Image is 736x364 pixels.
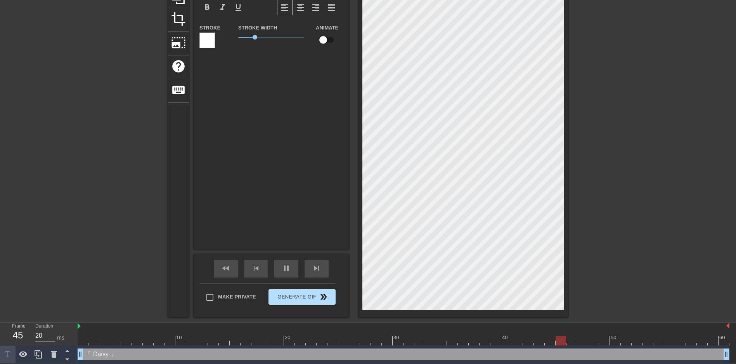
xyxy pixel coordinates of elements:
[268,289,336,305] button: Generate Gif
[234,3,243,12] span: format_underline
[199,24,220,32] label: Stroke
[171,35,186,50] span: photo_size_select_large
[238,24,277,32] label: Stroke Width
[722,350,730,358] span: drag_handle
[251,264,261,273] span: skip_previous
[218,293,256,301] span: Make Private
[280,3,289,12] span: format_align_left
[12,328,24,342] div: 45
[171,59,186,74] span: help
[726,323,729,329] img: bound-end.png
[6,323,29,345] div: Frame
[311,3,320,12] span: format_align_right
[296,3,305,12] span: format_align_center
[282,264,291,273] span: pause
[285,334,292,342] div: 20
[719,334,726,342] div: 60
[393,334,400,342] div: 30
[316,24,338,32] label: Animate
[171,12,186,26] span: crop
[327,3,336,12] span: format_align_justify
[203,3,212,12] span: format_bold
[35,324,53,329] label: Duration
[218,3,227,12] span: format_italic
[57,334,64,342] div: ms
[611,334,618,342] div: 50
[312,264,321,273] span: skip_next
[502,334,509,342] div: 40
[319,292,328,302] span: double_arrow
[171,83,186,97] span: keyboard
[176,334,183,342] div: 10
[272,292,332,302] span: Generate Gif
[76,350,84,358] span: drag_handle
[221,264,230,273] span: fast_rewind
